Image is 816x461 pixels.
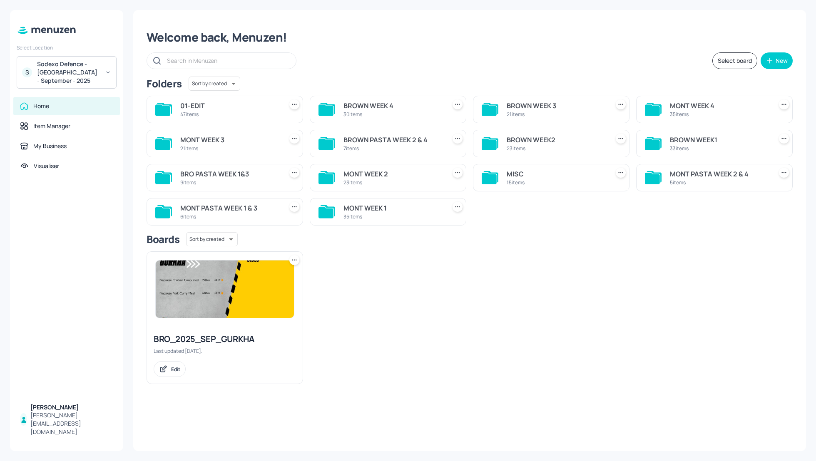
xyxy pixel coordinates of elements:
[30,403,113,411] div: [PERSON_NAME]
[507,179,606,186] div: 15 items
[180,179,279,186] div: 9 items
[180,169,279,179] div: BRO PASTA WEEK 1&3
[761,52,793,69] button: New
[167,55,288,67] input: Search in Menuzen
[712,52,757,69] button: Select board
[147,233,179,246] div: Boards
[507,101,606,111] div: BROWN WEEK 3
[147,30,793,45] div: Welcome back, Menuzen!
[30,411,113,436] div: [PERSON_NAME][EMAIL_ADDRESS][DOMAIN_NAME]
[186,231,238,248] div: Sort by created
[154,347,296,354] div: Last updated [DATE].
[507,135,606,145] div: BROWN WEEK2
[33,122,70,130] div: Item Manager
[180,101,279,111] div: 01-EDIT
[343,169,443,179] div: MONT WEEK 2
[670,169,769,179] div: MONT PASTA WEEK 2 & 4
[507,169,606,179] div: MISC
[670,179,769,186] div: 5 items
[670,101,769,111] div: MONT WEEK 4
[33,142,67,150] div: My Business
[147,77,182,90] div: Folders
[180,203,279,213] div: MONT PASTA WEEK 1 & 3
[180,111,279,118] div: 47 items
[343,135,443,145] div: BROWN PASTA WEEK 2 & 4
[343,145,443,152] div: 7 items
[33,102,49,110] div: Home
[507,145,606,152] div: 23 items
[343,101,443,111] div: BROWN WEEK 4
[189,75,240,92] div: Sort by created
[343,111,443,118] div: 30 items
[343,213,443,220] div: 35 items
[343,179,443,186] div: 23 items
[37,60,100,85] div: Sodexo Defence - [GEOGRAPHIC_DATA] - September - 2025
[670,135,769,145] div: BROWN WEEK1
[22,67,32,77] div: S
[507,111,606,118] div: 21 items
[180,135,279,145] div: MONT WEEK 3
[776,58,788,64] div: New
[17,44,117,51] div: Select Location
[343,203,443,213] div: MONT WEEK 1
[180,145,279,152] div: 21 items
[670,111,769,118] div: 35 items
[156,260,294,318] img: 2025-08-27-17563061742593a76efifwe.jpeg
[171,366,180,373] div: Edit
[670,145,769,152] div: 33 items
[180,213,279,220] div: 6 items
[154,333,296,345] div: BRO_2025_SEP_GURKHA
[34,162,59,170] div: Visualiser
